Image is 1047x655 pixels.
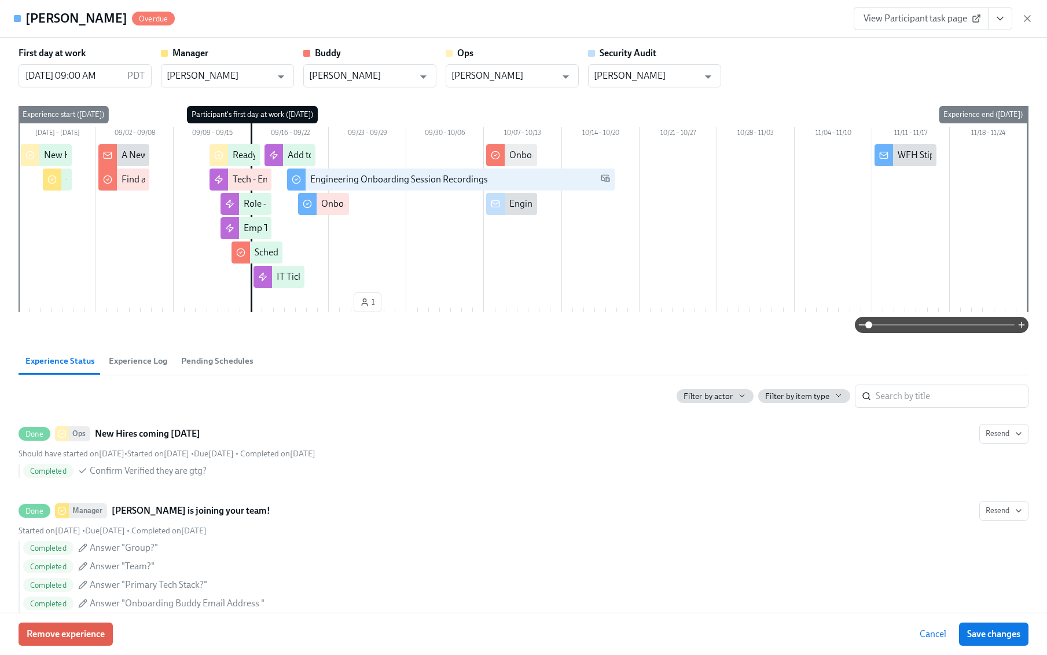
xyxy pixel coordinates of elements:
span: Work Email [601,173,610,186]
div: [DATE] – [DATE] [19,127,96,142]
div: Emp Type - Eng Onboarding Sessions [244,222,391,235]
button: DoneManager[PERSON_NAME] is joining your team!Started on[DATE] •Due[DATE] • Completed on[DATE]Com... [979,501,1028,521]
span: Answer "Team?" [90,560,155,573]
span: Saturday, August 30th 2025, 9:26 am [131,526,207,536]
p: PDT [127,69,145,82]
strong: Buddy [315,47,341,58]
span: Cancel [920,628,946,640]
div: Experience start ([DATE]) [18,106,109,123]
div: 10/21 – 10/27 [640,127,717,142]
div: {{ participant.fullName }} is joining your team! [66,173,248,186]
label: First day at work [19,47,86,60]
span: Answer "Onboarding Buddy Email Address " [90,597,264,610]
button: 1 [354,292,381,312]
div: Manager [69,503,107,518]
div: Experience end ([DATE]) [939,106,1027,123]
div: 11/11 – 11/17 [872,127,950,142]
a: View Participant task page [854,7,989,30]
button: View task page [988,7,1012,30]
div: 09/16 – 09/22 [251,127,329,142]
span: Confirm Verified they are gtg? [90,464,207,477]
div: Ops [69,426,90,441]
div: 10/28 – 11/03 [717,127,795,142]
input: Search by title [876,385,1028,408]
div: Add to Eng slack channels [288,149,390,162]
div: Onboarding Buddy Feedback [509,149,625,162]
div: 10/07 – 10/13 [484,127,561,142]
div: IT Tickets - Birthright [277,270,359,283]
div: Tech - Eng Onboarding Sessions [233,173,359,186]
div: 09/09 – 09/15 [174,127,251,142]
span: 1 [360,297,375,308]
button: Remove experience [19,623,113,646]
span: Filter by actor [684,391,733,402]
span: Tuesday, August 26th 2025, 9:00 am [19,449,124,459]
div: Participant's first day at work ([DATE]) [187,106,318,123]
span: Resend [986,428,1022,440]
span: Completed [23,544,74,552]
span: Overdue [132,14,175,23]
div: 09/30 – 10/06 [406,127,484,142]
span: Answer "Group?" [90,541,158,554]
div: Engineering Onboarding - Security Engineering Session Attendees [509,197,770,210]
button: DoneOpsNew Hires coming [DATE]Should have started on[DATE]•Started on[DATE] •Due[DATE] • Complete... [979,424,1028,444]
span: Sunday, August 31st 2025, 9:00 am [85,526,125,536]
button: Open [699,68,717,86]
span: Completed [23,599,74,608]
button: Filter by actor [677,389,754,403]
span: Done [19,507,50,515]
div: • • • [19,448,315,459]
span: Remove experience [27,628,105,640]
span: Answer "Primary Tech Stack?" [90,579,207,591]
button: Open [414,68,432,86]
div: Find a "hello world" ticket [122,173,222,186]
button: Cancel [912,623,954,646]
button: Filter by item type [758,389,850,403]
div: • • [19,525,207,536]
strong: New Hires coming [DATE] [95,427,200,441]
div: 11/18 – 11/24 [950,127,1027,142]
div: Schedule 1-1 intro meeting [255,246,359,259]
strong: Ops [457,47,473,58]
span: Friday, August 29th 2025, 8:28 am [240,449,315,459]
div: Role - Eng Onboarding Sessions [244,197,370,210]
button: Open [557,68,575,86]
span: Resend [986,505,1022,517]
h4: [PERSON_NAME] [25,10,127,27]
span: View Participant task page [864,13,979,24]
span: Sunday, August 31st 2025, 9:00 am [194,449,234,459]
span: Filter by item type [765,391,829,402]
span: Experience Log [109,354,167,368]
div: 09/02 – 09/08 [96,127,174,142]
button: Open [272,68,290,86]
div: 09/23 – 09/29 [329,127,406,142]
div: New Hires coming {{ participant.startDate | YYYY.MM.DD }} [44,149,278,162]
div: 11/04 – 11/10 [795,127,872,142]
div: A New Hire is joining Engineering! [122,149,258,162]
div: 10/14 – 10/20 [562,127,640,142]
span: Experience Status [25,354,95,368]
span: Completed [23,562,74,571]
span: Pending Schedules [181,354,254,368]
strong: Security Audit [600,47,656,58]
strong: [PERSON_NAME] is joining your team! [112,504,270,518]
span: Thursday, August 28th 2025, 12:11 pm [19,526,80,536]
span: Completed [23,581,74,590]
span: Completed [23,467,74,475]
div: Ready to Run Automation [233,149,334,162]
div: Onboarding Check-in [321,197,406,210]
span: Done [19,430,50,438]
strong: Manager [172,47,208,58]
span: Thursday, August 28th 2025, 12:11 pm [127,449,189,459]
button: Save changes [959,623,1028,646]
div: Engineering Onboarding Session Recordings [310,173,488,186]
div: WFH Stipend Reminder [898,149,991,162]
span: Save changes [967,628,1020,640]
